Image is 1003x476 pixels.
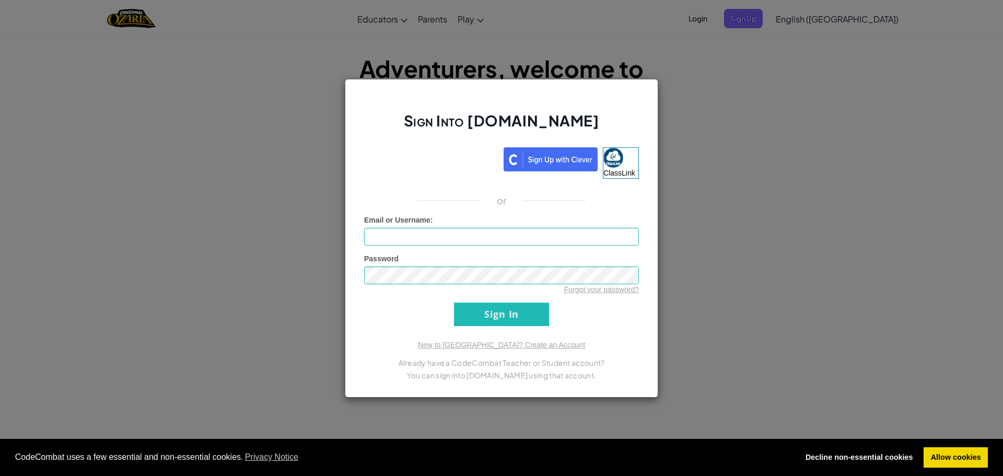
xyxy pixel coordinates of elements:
[359,146,504,169] iframe: Sign in with Google Button
[364,111,639,141] h2: Sign Into [DOMAIN_NAME]
[924,447,988,468] a: allow cookies
[364,356,639,369] p: Already have a CodeCombat Teacher or Student account?
[15,449,790,465] span: CodeCombat uses a few essential and non-essential cookies.
[364,215,433,225] label: :
[603,148,623,168] img: classlink-logo-small.png
[364,369,639,381] p: You can sign into [DOMAIN_NAME] using that account.
[603,169,635,177] span: ClassLink
[497,194,507,207] p: or
[364,254,399,263] span: Password
[564,285,639,294] a: Forgot your password?
[504,147,598,171] img: clever_sso_button@2x.png
[364,216,430,224] span: Email or Username
[454,303,549,326] input: Sign In
[243,449,300,465] a: learn more about cookies
[418,341,585,349] a: New to [GEOGRAPHIC_DATA]? Create an Account
[798,447,920,468] a: deny cookies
